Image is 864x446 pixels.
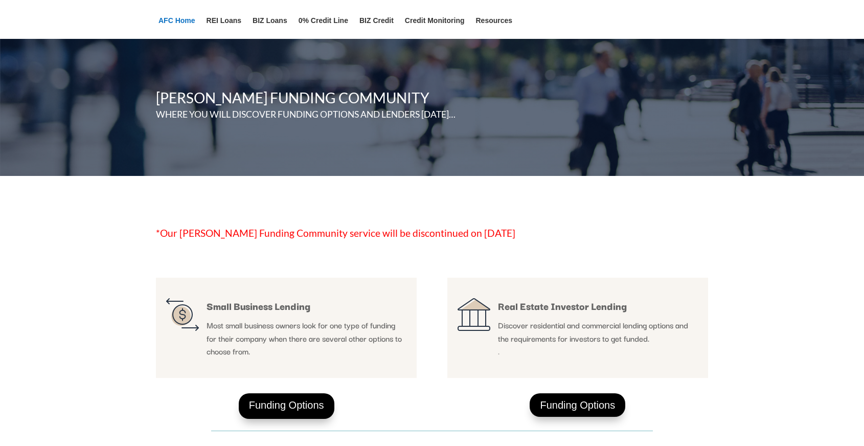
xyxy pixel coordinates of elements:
a: AFC Home [158,17,195,39]
p: Most small business owners look for one type of funding for their company when there are several ... [207,319,406,358]
span: . [498,345,499,357]
a: Credit Monitoring [405,17,465,39]
span: Small Business Lending [207,298,310,314]
h2: [PERSON_NAME] FUNDING COMMUNITY [156,91,475,110]
span: Real Estate Investor Lending [498,298,627,314]
h4: WHERE YOU WILL DISCOVER FUNDING OPTIONS AND LENDERS [DATE]… [156,110,475,124]
span: *Our [PERSON_NAME] Funding Community service will be discontinued on [DATE] [156,227,515,239]
a: 0% Credit Line [299,17,348,39]
a: BIZ Credit [359,17,394,39]
a: BIZ Loans [253,17,287,39]
a: REI Loans [207,17,241,39]
a: Funding Options [239,393,334,419]
a: Funding Options [530,393,625,417]
p: Discover residential and commercial lending options and the requirements for investors to get fun... [498,319,698,358]
a: Resources [476,17,513,39]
